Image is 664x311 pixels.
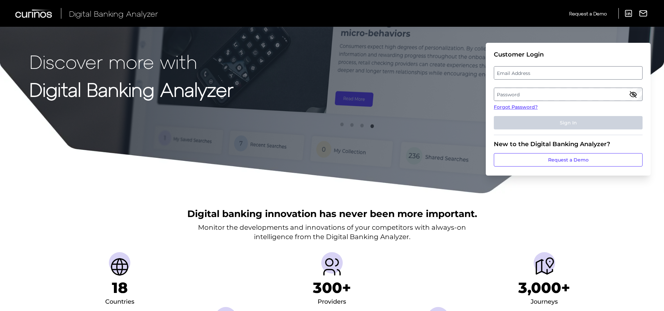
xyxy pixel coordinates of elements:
[569,11,607,16] span: Request a Demo
[321,256,343,278] img: Providers
[69,9,158,18] span: Digital Banking Analyzer
[494,116,643,129] button: Sign In
[187,207,477,220] h2: Digital banking innovation has never been more important.
[112,279,128,297] h1: 18
[494,153,643,167] a: Request a Demo
[494,88,642,100] label: Password
[494,104,643,111] a: Forgot Password?
[494,140,643,148] div: New to the Digital Banking Analyzer?
[105,297,134,307] div: Countries
[494,51,643,58] div: Customer Login
[318,297,346,307] div: Providers
[15,9,53,18] img: Curinos
[313,279,351,297] h1: 300+
[534,256,555,278] img: Journeys
[198,223,466,241] p: Monitor the developments and innovations of your competitors with always-on intelligence from the...
[494,67,642,79] label: Email Address
[531,297,558,307] div: Journeys
[109,256,130,278] img: Countries
[29,51,234,72] p: Discover more with
[569,8,607,19] a: Request a Demo
[518,279,570,297] h1: 3,000+
[29,78,234,100] strong: Digital Banking Analyzer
